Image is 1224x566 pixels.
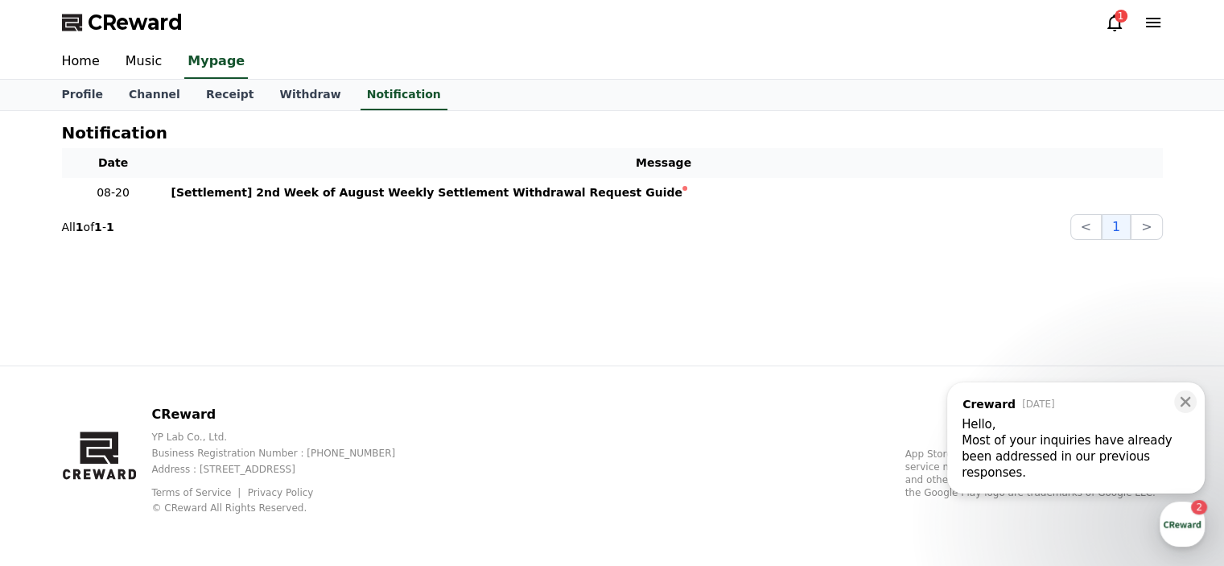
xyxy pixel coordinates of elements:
p: Business Registration Number : [PHONE_NUMBER] [151,447,421,460]
a: Terms of Service [151,487,243,498]
th: Message [165,148,1163,178]
a: 2Messages [106,432,208,473]
div: [Settlement] 2nd Week of August Weekly Settlement Withdrawal Request Guide [171,184,682,201]
strong: 1 [94,221,102,233]
a: Home [49,45,113,79]
a: Home [5,432,106,473]
span: Messages [134,457,181,470]
a: Receipt [193,80,267,110]
a: Channel [116,80,193,110]
strong: 1 [76,221,84,233]
a: CReward [62,10,183,35]
a: [Settlement] 2nd Week of August Weekly Settlement Withdrawal Request Guide [171,184,1156,201]
p: CReward [151,405,421,424]
div: 1 [1115,10,1127,23]
a: Settings [208,432,309,473]
p: © CReward All Rights Reserved. [151,502,421,514]
p: YP Lab Co., Ltd. [151,431,421,444]
span: Settings [238,457,278,469]
a: Notification [361,80,447,110]
a: Withdraw [266,80,353,110]
span: CReward [88,10,183,35]
span: Home [41,457,69,469]
button: > [1131,214,1162,240]
p: Address : [STREET_ADDRESS] [151,463,421,476]
button: < [1070,214,1102,240]
p: All of - [62,219,114,235]
th: Date [62,148,165,178]
a: 1 [1105,13,1124,32]
a: Music [113,45,175,79]
p: 08-20 [68,184,159,201]
h4: Notification [62,124,167,142]
a: Privacy Policy [248,487,314,498]
a: Profile [49,80,116,110]
a: Mypage [184,45,248,79]
p: App Store, iCloud, iCloud Drive, and iTunes Store are service marks of Apple Inc., registered in ... [905,448,1163,499]
button: 1 [1102,214,1131,240]
span: 2 [163,432,169,444]
strong: 1 [106,221,114,233]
